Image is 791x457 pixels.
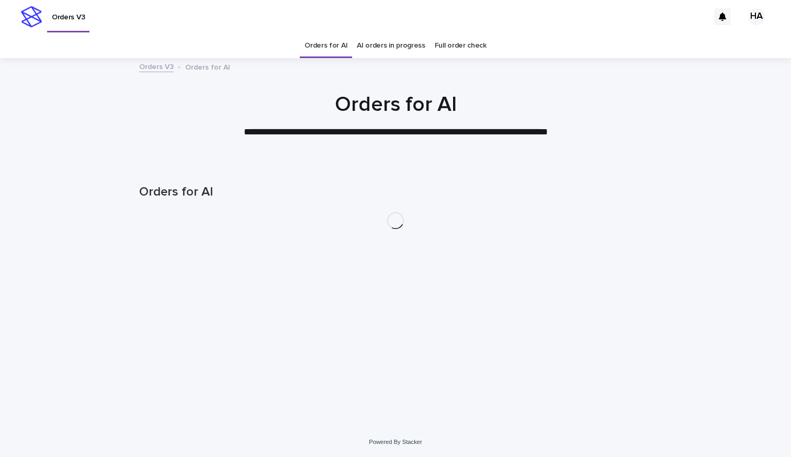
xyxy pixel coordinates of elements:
h1: Orders for AI [139,92,652,117]
h1: Orders for AI [139,185,652,200]
a: Full order check [435,33,487,58]
p: Orders for AI [185,61,230,72]
a: Powered By Stacker [369,439,422,445]
a: Orders V3 [139,60,174,72]
a: Orders for AI [304,33,347,58]
img: stacker-logo-s-only.png [21,6,42,27]
a: AI orders in progress [357,33,425,58]
div: HA [748,8,765,25]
